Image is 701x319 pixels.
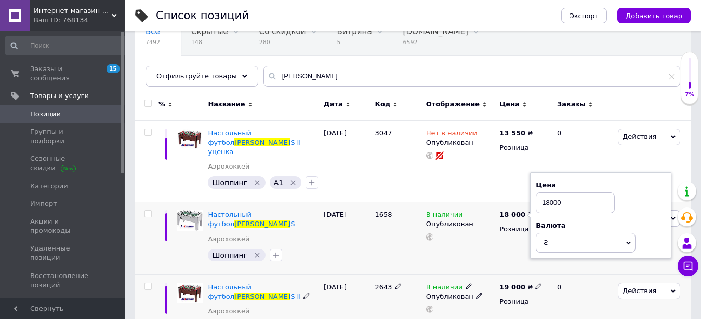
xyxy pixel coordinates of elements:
img: Настольный футбол ELVIS [177,210,203,231]
div: Валюта [536,221,666,230]
span: 148 [191,38,228,46]
span: Товары и услуги [30,91,89,101]
b: 18 000 [499,211,525,218]
span: Со скидкой [259,27,306,36]
a: Аэрохоккей [208,234,249,244]
div: Розница [499,143,548,152]
span: [DOMAIN_NAME] [403,27,468,36]
div: ₴ [499,210,533,219]
b: 19 000 [499,283,525,291]
span: 6592 [403,38,468,46]
div: Опубликован [426,292,495,301]
span: 3047 [375,129,392,137]
div: Опубликован [426,219,495,229]
svg: Удалить метку [253,178,261,187]
span: Заказы и сообщения [30,64,96,83]
span: Отфильтруйте товары [156,72,237,80]
span: Заказы [557,100,586,109]
span: Настольный футбол [208,129,252,146]
span: Опубликованные [146,66,216,76]
input: Поиск по названию позиции, артикулу и поисковым запросам [263,66,680,87]
span: S II уценка [208,138,301,156]
span: 280 [259,38,306,46]
span: ₴ [543,239,548,246]
b: 13 550 [499,129,525,137]
span: Акции и промокоды [30,217,96,235]
span: 7492 [146,38,160,46]
div: Список позиций [156,10,249,21]
span: В наличии [426,283,463,294]
div: [DATE] [321,202,372,275]
div: Розница [499,297,548,307]
a: Настольный футбол[PERSON_NAME]S II уценка [208,129,301,156]
span: Код [375,100,390,109]
a: Аэрохоккей [208,162,249,171]
span: А1 [274,178,283,187]
a: Настольный футбол[PERSON_NAME]S II [208,283,301,300]
img: Настольный футбол ELVIS II уценка [177,129,203,150]
span: Отображение [426,100,480,109]
div: ₴ [499,283,542,292]
span: Витрина [337,27,372,36]
span: Название [208,100,245,109]
span: Удаленные позиции [30,244,96,262]
span: Импорт [30,199,57,209]
span: 2643 [375,283,392,291]
span: Скрытые [191,27,228,36]
span: Добавить товар [626,12,682,20]
span: S [290,220,295,228]
span: Категории [30,182,68,191]
button: Чат с покупателем [678,256,698,276]
div: ₴ [499,129,533,138]
span: [PERSON_NAME] [234,293,290,300]
span: S II [290,293,301,300]
svg: Удалить метку [289,178,297,187]
button: Добавить товар [617,8,691,23]
span: Настольный футбол [208,283,252,300]
span: Экспорт [570,12,599,20]
input: Поиск [5,36,128,55]
div: 7% [681,91,698,99]
span: Цена [499,100,520,109]
span: Настольный футбол [208,211,252,228]
img: Настольный футбол ELVIS II [177,283,203,304]
div: 0 [551,120,615,202]
span: Дата [324,100,343,109]
button: Экспорт [561,8,607,23]
span: Позиции [30,109,61,119]
span: Шоппинг [212,251,247,259]
div: Розница [499,225,548,234]
a: Аэрохоккей [208,307,249,316]
span: Действия [623,133,656,141]
span: 1658 [375,211,392,218]
span: Шоппинг [212,178,247,187]
span: [PERSON_NAME] [234,220,290,228]
span: Восстановление позиций [30,271,96,290]
div: Ваш ID: 768134 [34,16,125,25]
div: Опубликован [426,138,495,147]
span: Группы и подборки [30,127,96,146]
span: Все [146,27,160,36]
a: Настольный футбол[PERSON_NAME]S [208,211,295,228]
span: % [158,100,165,109]
span: Сезонные скидки [30,154,96,173]
span: 15 [107,64,120,73]
span: Действия [623,287,656,295]
div: Цена [536,181,666,190]
span: 5 [337,38,372,46]
span: В наличии [426,211,463,221]
span: [PERSON_NAME] [234,138,290,146]
span: Нет в наличии [426,129,478,140]
span: Интернет-магазин "Kid Toys" [34,6,112,16]
svg: Удалить метку [253,251,261,259]
div: [DATE] [321,120,372,202]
